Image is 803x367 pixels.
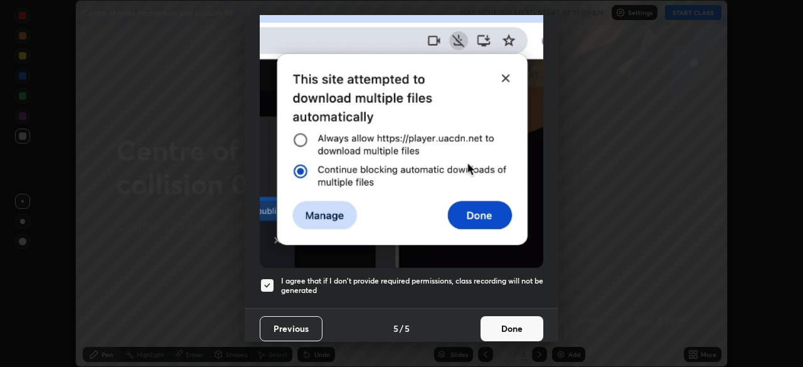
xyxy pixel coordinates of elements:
button: Done [481,316,543,341]
button: Previous [260,316,322,341]
h4: 5 [393,322,398,335]
h4: 5 [405,322,410,335]
h4: / [400,322,403,335]
h5: I agree that if I don't provide required permissions, class recording will not be generated [281,276,543,295]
